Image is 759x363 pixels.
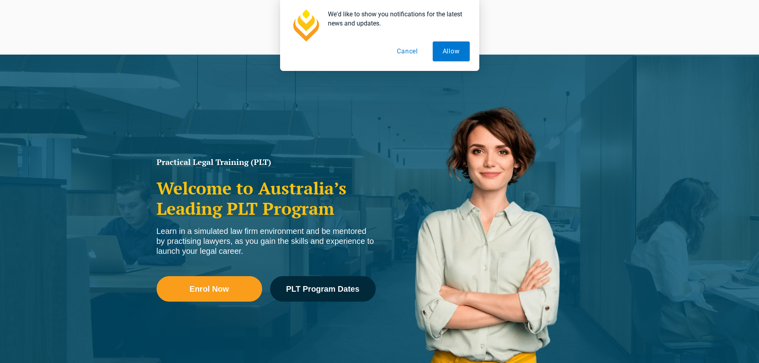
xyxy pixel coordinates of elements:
img: notification icon [290,10,322,41]
div: Learn in a simulated law firm environment and be mentored by practising lawyers, as you gain the ... [157,226,376,256]
span: PLT Program Dates [286,285,359,293]
button: Cancel [387,41,428,61]
a: PLT Program Dates [270,276,376,302]
a: Enrol Now [157,276,262,302]
h1: Practical Legal Training (PLT) [157,158,376,166]
h2: Welcome to Australia’s Leading PLT Program [157,178,376,218]
div: We'd like to show you notifications for the latest news and updates. [322,10,470,28]
button: Allow [433,41,470,61]
span: Enrol Now [190,285,229,293]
